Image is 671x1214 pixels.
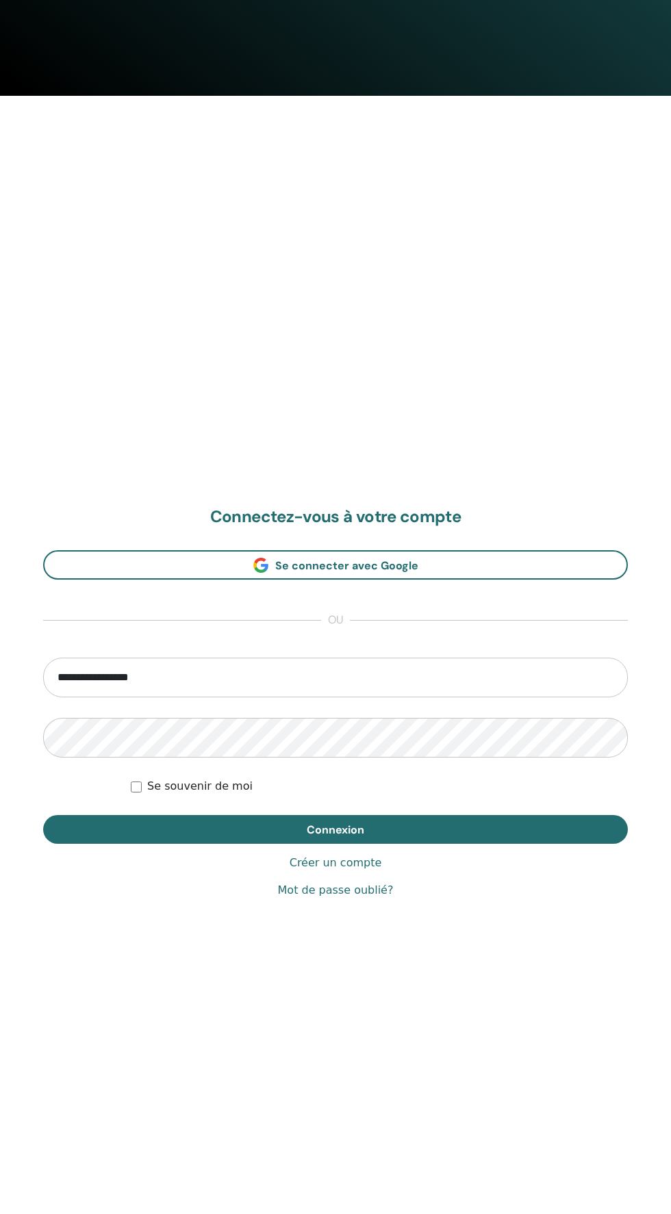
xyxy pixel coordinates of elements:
a: Créer un compte [290,855,382,871]
label: Se souvenir de moi [147,778,253,795]
a: Se connecter avec Google [43,550,628,580]
h2: Connectez-vous à votre compte [43,507,628,527]
span: Connexion [307,823,364,837]
span: Se connecter avec Google [275,558,418,573]
a: Mot de passe oublié? [278,882,394,899]
span: ou [321,612,350,629]
button: Connexion [43,815,628,844]
div: Keep me authenticated indefinitely or until I manually logout [131,778,628,795]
